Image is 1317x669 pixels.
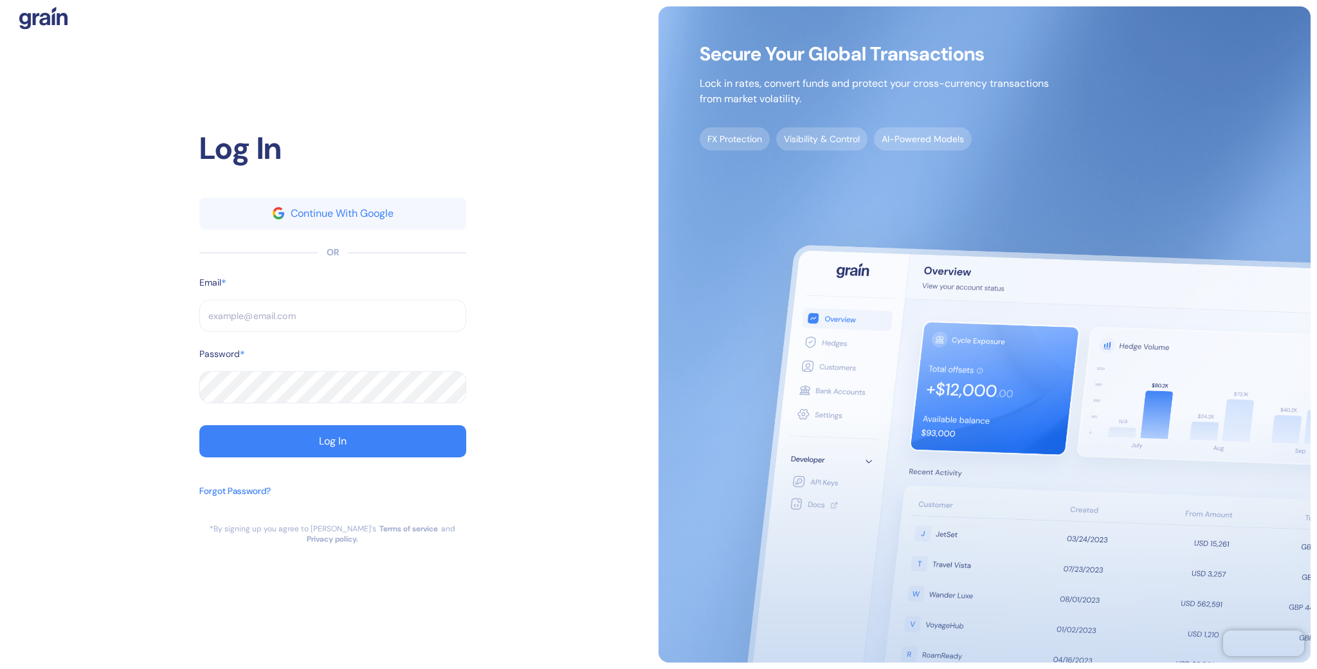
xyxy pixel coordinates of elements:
div: Forgot Password? [199,484,271,498]
button: googleContinue With Google [199,197,466,230]
span: Visibility & Control [776,127,867,151]
div: OR [327,246,339,259]
span: AI-Powered Models [874,127,972,151]
div: and [441,524,455,534]
a: Terms of service [379,524,438,534]
label: Email [199,276,221,289]
a: Privacy policy. [307,534,358,544]
input: example@email.com [199,300,466,332]
p: Lock in rates, convert funds and protect your cross-currency transactions from market volatility. [700,76,1049,107]
div: Log In [199,125,466,172]
iframe: Chatra live chat [1223,630,1304,656]
div: Log In [319,436,347,446]
label: Password [199,347,240,361]
img: google [273,207,284,219]
span: Secure Your Global Transactions [700,48,1049,60]
div: Continue With Google [291,208,394,219]
button: Forgot Password? [199,478,271,524]
span: FX Protection [700,127,770,151]
img: logo [19,6,68,30]
div: *By signing up you agree to [PERSON_NAME]’s [210,524,376,534]
img: signup-main-image [658,6,1311,663]
button: Log In [199,425,466,457]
